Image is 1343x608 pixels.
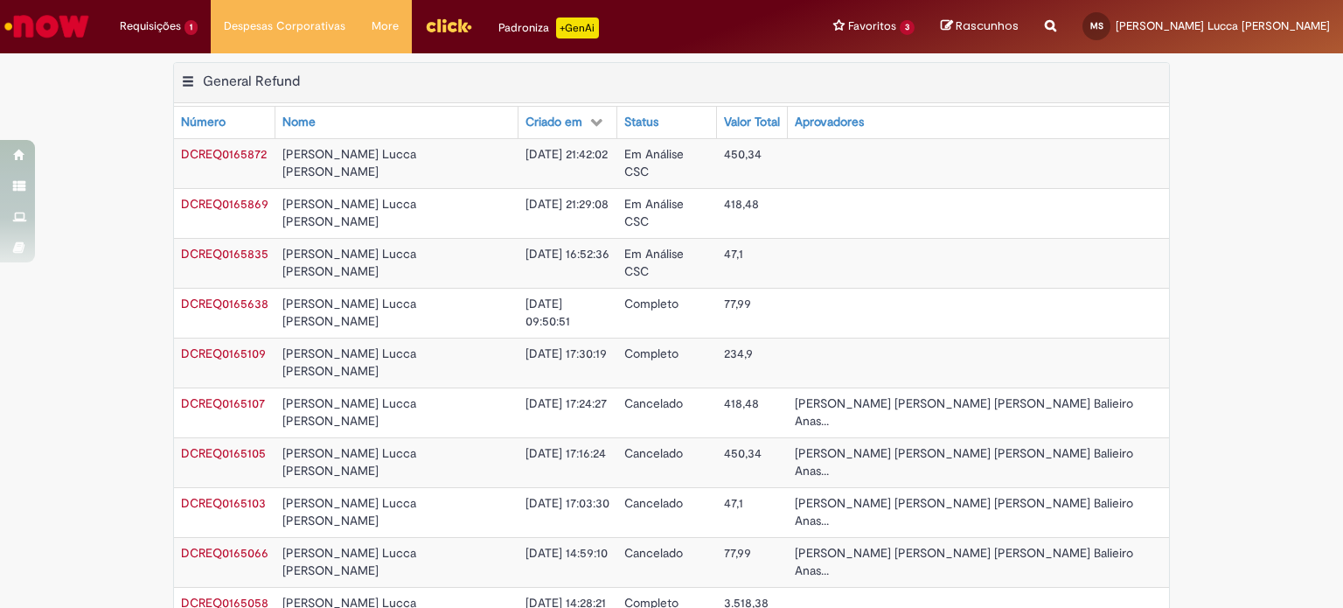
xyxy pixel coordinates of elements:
[624,495,683,511] span: Cancelado
[525,146,608,162] span: [DATE] 21:42:02
[724,246,743,262] span: 47,1
[941,18,1019,35] a: Rascunhos
[624,346,678,361] span: Completo
[724,196,759,212] span: 418,48
[184,20,198,35] span: 1
[624,445,683,461] span: Cancelado
[525,114,582,131] div: Criado em
[181,445,266,461] span: DCREQ0165105
[624,246,687,279] span: Em Análise CSC
[181,114,226,131] div: Número
[282,545,420,578] span: [PERSON_NAME] Lucca [PERSON_NAME]
[956,17,1019,34] span: Rascunhos
[724,495,743,511] span: 47,1
[624,296,678,311] span: Completo
[724,296,751,311] span: 77,99
[1116,18,1330,33] span: [PERSON_NAME] Lucca [PERSON_NAME]
[525,246,609,262] span: [DATE] 16:52:36
[525,395,607,411] span: [DATE] 17:24:27
[282,196,420,229] span: [PERSON_NAME] Lucca [PERSON_NAME]
[181,296,268,311] a: Abrir Registro: DCREQ0165638
[181,146,267,162] a: Abrir Registro: DCREQ0165872
[525,545,608,561] span: [DATE] 14:59:10
[372,17,399,35] span: More
[282,146,420,179] span: [PERSON_NAME] Lucca [PERSON_NAME]
[282,495,420,528] span: [PERSON_NAME] Lucca [PERSON_NAME]
[181,395,265,411] a: Abrir Registro: DCREQ0165107
[224,17,345,35] span: Despesas Corporativas
[181,196,268,212] a: Abrir Registro: DCREQ0165869
[181,495,266,511] span: DCREQ0165103
[181,346,266,361] a: Abrir Registro: DCREQ0165109
[795,395,1137,429] span: [PERSON_NAME] [PERSON_NAME] [PERSON_NAME] Balieiro Anas...
[203,73,300,90] h2: General Refund
[525,196,609,212] span: [DATE] 21:29:08
[795,445,1137,479] span: [PERSON_NAME] [PERSON_NAME] [PERSON_NAME] Balieiro Anas...
[282,246,420,279] span: [PERSON_NAME] Lucca [PERSON_NAME]
[181,495,266,511] a: Abrir Registro: DCREQ0165103
[282,114,316,131] div: Nome
[282,346,420,379] span: [PERSON_NAME] Lucca [PERSON_NAME]
[425,12,472,38] img: click_logo_yellow_360x200.png
[624,395,683,411] span: Cancelado
[525,445,606,461] span: [DATE] 17:16:24
[181,395,265,411] span: DCREQ0165107
[624,545,683,561] span: Cancelado
[181,246,268,262] span: DCREQ0165835
[181,545,268,561] a: Abrir Registro: DCREQ0165066
[2,9,92,44] img: ServiceNow
[624,196,687,229] span: Em Análise CSC
[724,545,751,561] span: 77,99
[525,346,607,361] span: [DATE] 17:30:19
[900,20,915,35] span: 3
[181,246,268,262] a: Abrir Registro: DCREQ0165835
[181,296,268,311] span: DCREQ0165638
[282,395,420,429] span: [PERSON_NAME] Lucca [PERSON_NAME]
[556,17,599,38] p: +GenAi
[120,17,181,35] span: Requisições
[181,73,195,95] button: General Refund Menu de contexto
[624,114,658,131] div: Status
[181,545,268,561] span: DCREQ0165066
[724,346,753,361] span: 234,9
[282,445,420,479] span: [PERSON_NAME] Lucca [PERSON_NAME]
[181,346,266,361] span: DCREQ0165109
[795,545,1137,578] span: [PERSON_NAME] [PERSON_NAME] [PERSON_NAME] Balieiro Anas...
[724,445,762,461] span: 450,34
[181,196,268,212] span: DCREQ0165869
[624,146,687,179] span: Em Análise CSC
[1090,20,1103,31] span: MS
[795,114,864,131] div: Aprovadores
[181,445,266,461] a: Abrir Registro: DCREQ0165105
[848,17,896,35] span: Favoritos
[525,296,570,329] span: [DATE] 09:50:51
[181,146,267,162] span: DCREQ0165872
[795,495,1137,528] span: [PERSON_NAME] [PERSON_NAME] [PERSON_NAME] Balieiro Anas...
[498,17,599,38] div: Padroniza
[282,296,420,329] span: [PERSON_NAME] Lucca [PERSON_NAME]
[724,395,759,411] span: 418,48
[724,146,762,162] span: 450,34
[724,114,780,131] div: Valor Total
[525,495,609,511] span: [DATE] 17:03:30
